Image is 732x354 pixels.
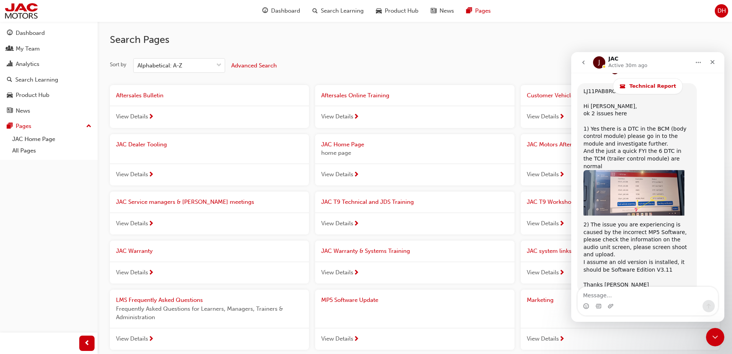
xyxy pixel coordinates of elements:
span: View Details [116,334,148,343]
span: View Details [321,268,353,277]
button: DashboardMy TeamAnalyticsSearch LearningProduct HubNews [3,25,95,119]
span: JAC system links [527,247,572,254]
a: JAC Warranty & Systems TrainingView Details [315,241,514,284]
div: Dashboard [16,29,45,38]
span: News [440,7,454,15]
span: View Details [321,219,353,228]
span: View Details [116,219,148,228]
a: MP5 Software UpdateView Details [315,290,514,350]
span: Marketing [527,297,554,303]
span: next-icon [353,114,359,121]
div: Product Hub [16,91,49,100]
a: Aftersales BulletinView Details [110,85,309,128]
a: JAC WarrantyView Details [110,241,309,284]
iframe: Intercom live chat [706,328,724,346]
div: News [16,107,30,115]
span: next-icon [559,172,565,179]
span: news-icon [7,108,13,115]
a: Search Learning [3,73,95,87]
a: MarketingView Details [521,290,720,350]
a: news-iconNews [425,3,460,19]
span: View Details [527,112,559,121]
a: JAC system linksView Details [521,241,720,284]
div: Alphabetical: A-Z [137,61,182,70]
a: My Team [3,42,95,56]
span: Advanced Search [231,62,277,69]
span: Pages [475,7,491,15]
a: JAC Motors Aftersales ExcellenceView Details [521,134,720,186]
div: Analytics [16,60,39,69]
span: next-icon [148,336,154,343]
span: pages-icon [7,123,13,130]
a: guage-iconDashboard [256,3,306,19]
a: pages-iconPages [460,3,497,19]
span: next-icon [559,270,565,277]
iframe: Intercom live chat [571,52,724,322]
a: JAC T9 Technical and JDS TrainingView Details [315,192,514,234]
span: next-icon [148,172,154,179]
span: guage-icon [7,30,13,37]
span: next-icon [559,221,565,228]
a: LMS Frequently Asked QuestionsFrequently Asked Questions for Learners, Managers, Trainers & Admin... [110,290,309,350]
a: JAC Service managers & [PERSON_NAME] meetingsView Details [110,192,309,234]
a: Dashboard [3,26,95,40]
span: next-icon [148,221,154,228]
a: search-iconSearch Learning [306,3,370,19]
div: Pages [16,122,31,131]
span: Dashboard [271,7,300,15]
span: next-icon [353,172,359,179]
span: home page [321,149,508,157]
span: View Details [321,112,353,121]
span: View Details [116,112,148,121]
span: Search Learning [321,7,364,15]
span: Customer Vehicle Handover Checklist [527,92,627,99]
span: DH [717,7,726,15]
h2: Search Pages [110,34,720,46]
a: All Pages [9,145,95,157]
button: Pages [3,119,95,133]
a: jac-portal [4,2,39,20]
span: Aftersales Online Training [321,92,389,99]
span: View Details [321,170,353,179]
span: next-icon [353,270,359,277]
a: Analytics [3,57,95,71]
span: LMS Frequently Asked Questions [116,297,203,303]
span: JAC Warranty & Systems Training [321,247,410,254]
a: car-iconProduct Hub [370,3,425,19]
a: Aftersales Online TrainingView Details [315,85,514,128]
span: JAC Motors Aftersales Excellence [527,141,615,148]
span: next-icon [559,114,565,121]
a: News [3,104,95,118]
span: next-icon [353,221,359,228]
span: Aftersales Bulletin [116,92,163,99]
span: news-icon [431,6,436,16]
span: JAC Warranty [116,247,153,254]
span: next-icon [559,336,565,343]
span: View Details [116,268,148,277]
span: View Details [527,219,559,228]
span: JAC Home Page [321,141,364,148]
span: search-icon [312,6,318,16]
span: View Details [321,334,353,343]
span: prev-icon [84,339,90,348]
span: car-icon [7,92,13,99]
span: up-icon [86,121,91,131]
span: View Details [527,170,559,179]
a: JAC T9 Workshop/Service resourcesView Details [521,192,720,234]
span: down-icon [216,61,222,70]
span: View Details [527,268,559,277]
span: View Details [527,334,559,343]
span: pages-icon [466,6,472,16]
span: MP5 Software Update [321,297,378,303]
